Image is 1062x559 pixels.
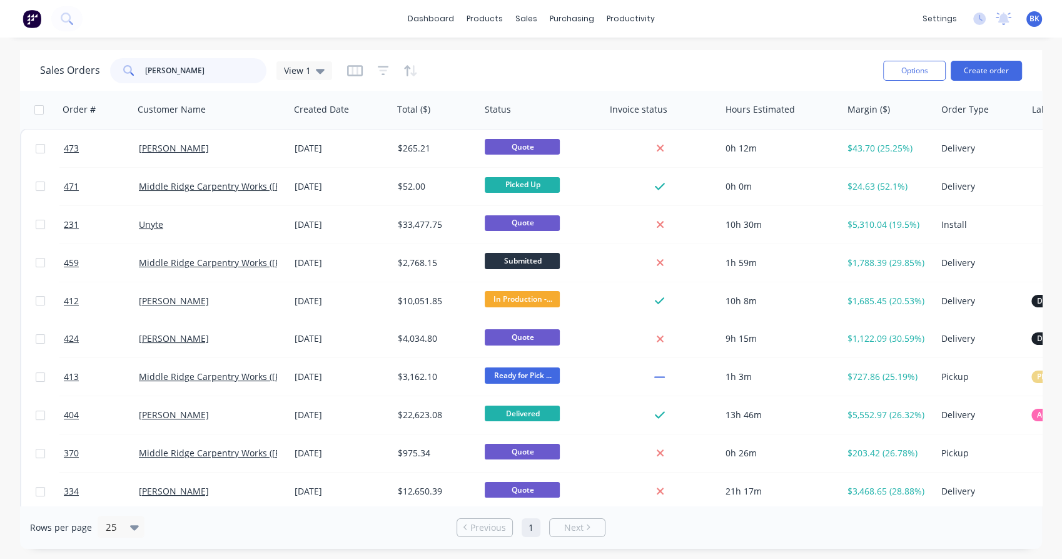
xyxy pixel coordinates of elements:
div: [DATE] [295,409,388,421]
div: [DATE] [295,218,388,231]
a: Middle Ridge Carpentry Works ([PERSON_NAME]) [139,371,345,382]
span: In Production -... [485,291,560,307]
a: Middle Ridge Carpentry Works ([PERSON_NAME]) [139,447,345,459]
div: Delivery [941,332,1018,345]
a: 370 [64,434,139,472]
span: 404 [64,409,79,421]
div: Order # [63,103,96,116]
div: $22,623.08 [398,409,471,421]
span: 370 [64,447,79,459]
span: Quote [485,215,560,231]
input: Search... [145,58,267,83]
a: Previous page [457,521,512,534]
a: Next page [550,521,605,534]
div: $1,788.39 (29.85%) [847,257,927,269]
span: View 1 [284,64,311,77]
a: 231 [64,206,139,244]
span: 424 [64,332,79,345]
div: $265.21 [398,142,471,155]
a: 404 [64,396,139,434]
div: $3,468.65 (28.88%) [847,485,927,498]
div: [DATE] [295,295,388,307]
a: 459 [64,244,139,282]
div: sales [509,9,544,28]
span: 412 [64,295,79,307]
span: 471 [64,180,79,193]
div: Delivery [941,180,1018,193]
div: Delivery [941,485,1018,498]
div: $33,477.75 [398,218,471,231]
div: $5,310.04 (19.5%) [847,218,927,231]
span: Submitted [485,253,560,269]
div: Pickup [941,371,1018,383]
a: Middle Ridge Carpentry Works ([PERSON_NAME]) [139,180,345,192]
div: settings [916,9,963,28]
div: [DATE] [295,371,388,383]
a: 412 [64,282,139,320]
span: Next [564,521,584,534]
a: Page 1 is your current page [522,518,540,537]
div: $975.34 [398,447,471,459]
span: Ready for Pick ... [485,367,560,383]
div: $4,034.80 [398,332,471,345]
div: 0h 12m [726,142,832,155]
div: [DATE] [295,257,388,269]
a: 473 [64,130,139,167]
span: BK [1029,13,1039,24]
a: Unyte [139,218,163,230]
div: 0h 26m [726,447,832,459]
span: 413 [64,371,79,383]
a: Middle Ridge Carpentry Works ([PERSON_NAME]) [139,257,345,269]
div: $12,650.39 [398,485,471,498]
div: Order Type [941,103,989,116]
div: productivity [600,9,661,28]
div: [DATE] [295,332,388,345]
div: [DATE] [295,485,388,498]
div: Delivery [941,257,1018,269]
div: Hours Estimated [726,103,795,116]
a: 424 [64,320,139,357]
a: 413 [64,358,139,396]
div: Delivery [941,142,1018,155]
div: 21h 17m [726,485,832,498]
span: Quote [485,444,560,459]
div: 10h 30m [726,218,832,231]
div: Created Date [294,103,349,116]
a: [PERSON_NAME] [139,295,209,307]
div: 1h 3m [726,371,832,383]
ul: Pagination [452,518,610,537]
a: [PERSON_NAME] [139,409,209,421]
button: Options [883,61,946,81]
span: 459 [64,257,79,269]
span: 334 [64,485,79,498]
div: 13h 46m [726,409,832,421]
div: $10,051.85 [398,295,471,307]
div: $5,552.97 (26.32%) [847,409,927,421]
span: 473 [64,142,79,155]
div: Install [941,218,1018,231]
div: products [460,9,509,28]
a: [PERSON_NAME] [139,142,209,154]
div: $203.42 (26.78%) [847,447,927,459]
div: 9h 15m [726,332,832,345]
div: Delivery [941,409,1018,421]
div: Pickup [941,447,1018,459]
div: $1,122.09 (30.59%) [847,332,927,345]
div: $2,768.15 [398,257,471,269]
span: 231 [64,218,79,231]
span: Quote [485,139,560,155]
div: $24.63 (52.1%) [847,180,927,193]
div: Delivery [941,295,1018,307]
div: Total ($) [397,103,430,116]
span: Quote [485,329,560,345]
div: Status [485,103,511,116]
div: Invoice status [610,103,667,116]
a: 471 [64,168,139,205]
h1: Sales Orders [40,64,100,76]
span: Rows per page [30,521,92,534]
div: $52.00 [398,180,471,193]
img: Factory [23,9,41,28]
span: Quote [485,482,560,498]
div: Labels [1032,103,1059,116]
span: Previous [470,521,506,534]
